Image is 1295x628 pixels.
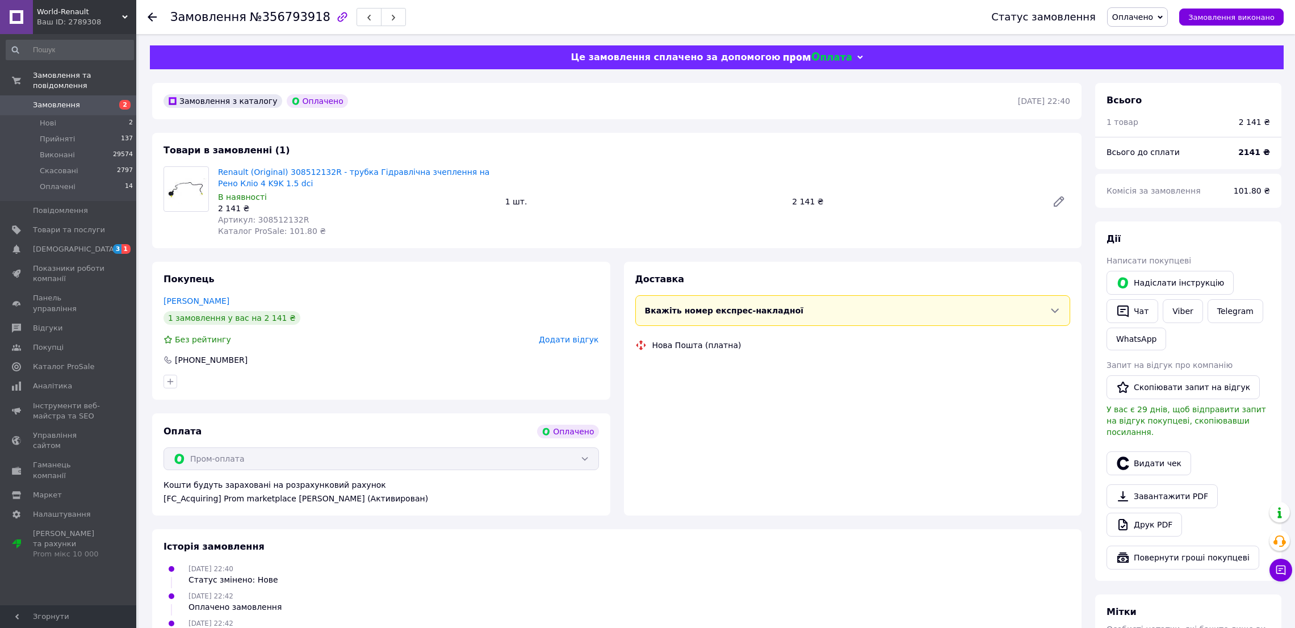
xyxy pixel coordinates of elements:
[164,175,208,204] img: Renault (Original) 308512132R - трубка Гідравлічна зчеплення на Рено Кліо 4 K9K 1.5 dci
[113,244,122,254] span: 3
[125,182,133,192] span: 14
[1107,451,1191,475] button: Видати чек
[148,11,157,23] div: Повернутися назад
[33,362,94,372] span: Каталог ProSale
[6,40,134,60] input: Пошук
[1269,559,1292,581] button: Чат з покупцем
[1234,186,1270,195] span: 101.80 ₴
[188,601,282,613] div: Оплачено замовлення
[1188,13,1275,22] span: Замовлення виконано
[787,194,1043,210] div: 2 141 ₴
[33,509,91,520] span: Налаштування
[40,134,75,144] span: Прийняті
[1112,12,1153,22] span: Оплачено
[164,145,290,156] span: Товари в замовленні (1)
[539,335,598,344] span: Додати відгук
[1107,186,1201,195] span: Комісія за замовлення
[1107,484,1218,508] a: Завантажити PDF
[113,150,133,160] span: 29574
[33,293,105,313] span: Панель управління
[991,11,1096,23] div: Статус замовлення
[40,150,75,160] span: Виконані
[783,52,852,63] img: evopay logo
[164,274,215,284] span: Покупець
[287,94,348,108] div: Оплачено
[40,118,56,128] span: Нові
[164,479,599,504] div: Кошти будуть зараховані на розрахунковий рахунок
[571,52,780,62] span: Це замовлення сплачено за допомогою
[1107,233,1121,244] span: Дії
[188,592,233,600] span: [DATE] 22:42
[40,166,78,176] span: Скасовані
[33,342,64,353] span: Покупці
[164,541,265,552] span: Історія замовлення
[33,206,88,216] span: Повідомлення
[1238,148,1270,157] b: 2141 ₴
[33,529,105,560] span: [PERSON_NAME] та рахунки
[1018,97,1070,106] time: [DATE] 22:40
[175,335,231,344] span: Без рейтингу
[33,225,105,235] span: Товари та послуги
[1239,116,1270,128] div: 2 141 ₴
[164,426,202,437] span: Оплата
[218,227,326,236] span: Каталог ProSale: 101.80 ₴
[188,574,278,585] div: Статус змінено: Нове
[40,182,76,192] span: Оплачені
[33,381,72,391] span: Аналітика
[1107,328,1166,350] a: WhatsApp
[33,549,105,559] div: Prom мікс 10 000
[250,10,330,24] span: №356793918
[164,311,300,325] div: 1 замовлення у вас на 2 141 ₴
[188,619,233,627] span: [DATE] 22:42
[501,194,788,210] div: 1 шт.
[119,100,131,110] span: 2
[1179,9,1284,26] button: Замовлення виконано
[1107,405,1266,437] span: У вас є 29 днів, щоб відправити запит на відгук покупцеві, скопіювавши посилання.
[1163,299,1202,323] a: Viber
[1107,148,1180,157] span: Всього до сплати
[174,354,249,366] div: [PHONE_NUMBER]
[1107,513,1182,537] a: Друк PDF
[1107,375,1260,399] button: Скопіювати запит на відгук
[1107,95,1142,106] span: Всього
[218,215,309,224] span: Артикул: 308512132R
[33,460,105,480] span: Гаманець компанії
[121,134,133,144] span: 137
[117,166,133,176] span: 2797
[121,244,131,254] span: 1
[33,323,62,333] span: Відгуки
[33,490,62,500] span: Маркет
[33,100,80,110] span: Замовлення
[33,430,105,451] span: Управління сайтом
[537,425,598,438] div: Оплачено
[33,263,105,284] span: Показники роботи компанії
[164,296,229,305] a: [PERSON_NAME]
[1208,299,1263,323] a: Telegram
[218,168,489,188] a: Renault (Original) 308512132R - трубка Гідравлічна зчеплення на Рено Кліо 4 K9K 1.5 dci
[1107,546,1259,570] button: Повернути гроші покупцеві
[33,401,105,421] span: Інструменти веб-майстра та SEO
[170,10,246,24] span: Замовлення
[1107,606,1137,617] span: Мітки
[37,7,122,17] span: World-Renault
[1047,190,1070,213] a: Редагувати
[33,70,136,91] span: Замовлення та повідомлення
[188,565,233,573] span: [DATE] 22:40
[218,203,496,214] div: 2 141 ₴
[1107,361,1233,370] span: Запит на відгук про компанію
[129,118,133,128] span: 2
[649,340,744,351] div: Нова Пошта (платна)
[645,306,804,315] span: Вкажіть номер експрес-накладної
[164,493,599,504] div: [FC_Acquiring] Prom marketplace [PERSON_NAME] (Активирован)
[635,274,685,284] span: Доставка
[164,94,282,108] div: Замовлення з каталогу
[37,17,136,27] div: Ваш ID: 2789308
[1107,299,1158,323] button: Чат
[33,244,117,254] span: [DEMOGRAPHIC_DATA]
[218,192,267,202] span: В наявності
[1107,256,1191,265] span: Написати покупцеві
[1107,271,1234,295] button: Надіслати інструкцію
[1107,118,1138,127] span: 1 товар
